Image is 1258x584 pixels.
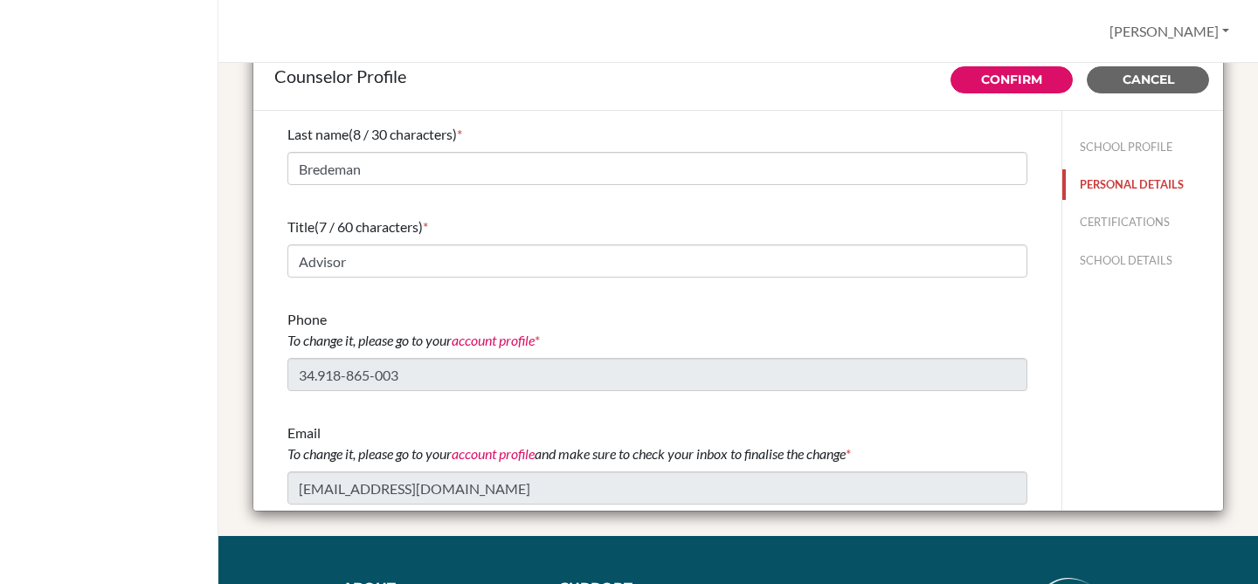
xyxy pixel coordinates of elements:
span: Email [287,424,846,462]
i: To change it, please go to your [287,332,535,348]
span: Last name [287,126,349,142]
span: (8 / 30 characters) [349,126,457,142]
button: SCHOOL DETAILS [1062,245,1223,276]
div: Counselor Profile [274,63,1202,89]
a: account profile [452,445,535,462]
span: (7 / 60 characters) [314,218,423,235]
button: PERSONAL DETAILS [1062,169,1223,200]
button: SCHOOL PROFILE [1062,132,1223,162]
span: Phone [287,311,535,348]
span: Title [287,218,314,235]
button: [PERSON_NAME] [1102,15,1237,48]
i: To change it, please go to your and make sure to check your inbox to finalise the change [287,445,846,462]
a: account profile [452,332,535,348]
button: CERTIFICATIONS [1062,207,1223,237]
